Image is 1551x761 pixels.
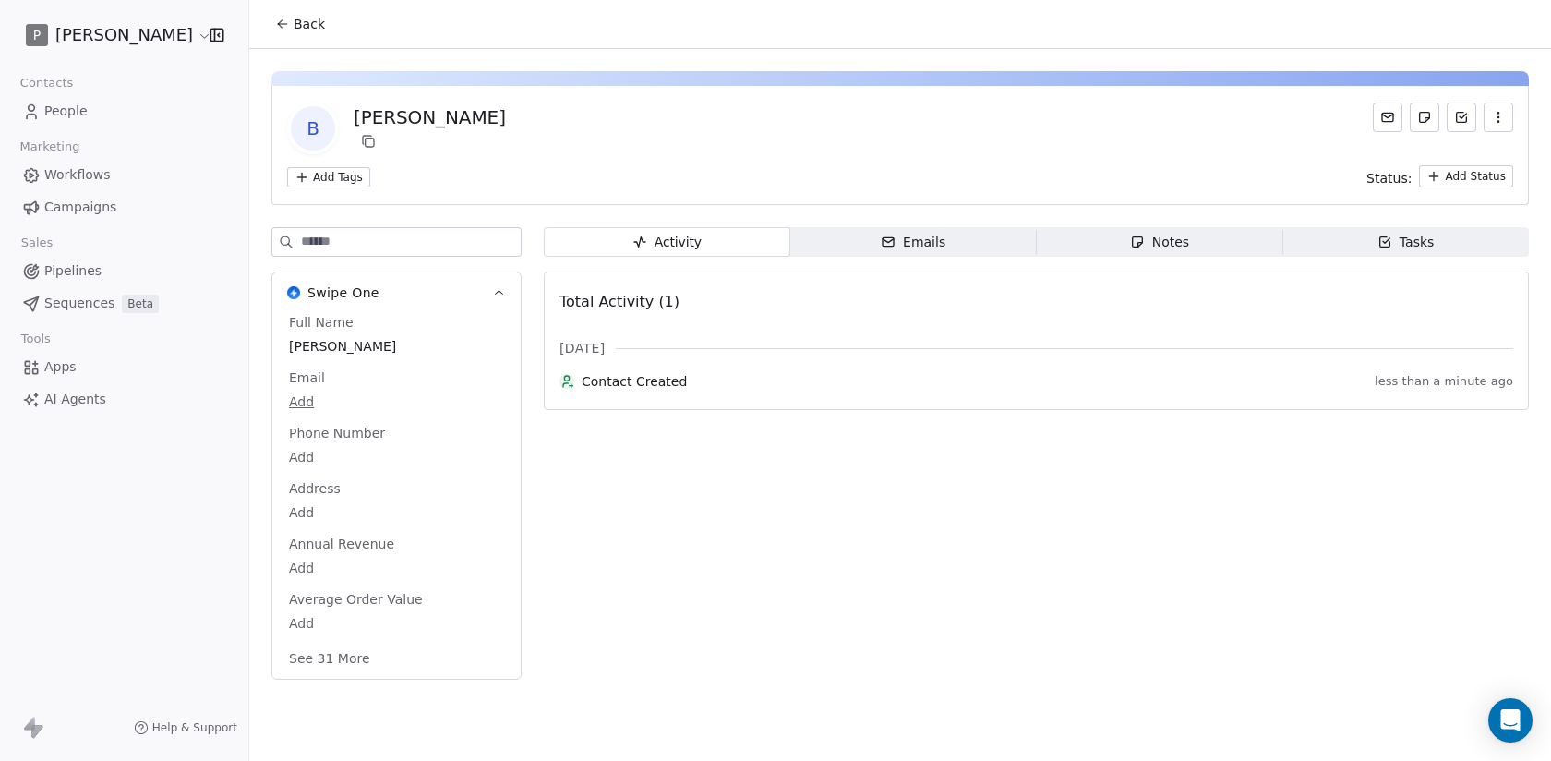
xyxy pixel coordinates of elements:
[285,535,398,553] span: Annual Revenue
[291,106,335,151] span: B
[12,133,88,161] span: Marketing
[285,590,427,609] span: Average Order Value
[287,167,370,187] button: Add Tags
[1375,374,1513,389] span: less than a minute ago
[559,339,605,357] span: [DATE]
[287,286,300,299] img: Swipe One
[559,293,679,310] span: Total Activity (1)
[44,198,116,217] span: Campaigns
[285,479,344,498] span: Address
[152,720,237,735] span: Help & Support
[285,424,389,442] span: Phone Number
[289,503,504,522] span: Add
[285,313,357,332] span: Full Name
[1130,233,1189,252] div: Notes
[289,614,504,633] span: Add
[44,294,114,313] span: Sequences
[15,256,234,286] a: Pipelines
[289,393,504,411] span: Add
[15,384,234,415] a: AI Agents
[264,7,336,41] button: Back
[1377,233,1435,252] div: Tasks
[44,357,77,377] span: Apps
[44,390,106,409] span: AI Agents
[44,102,88,121] span: People
[55,23,193,47] span: [PERSON_NAME]
[289,337,504,356] span: [PERSON_NAME]
[289,559,504,577] span: Add
[582,372,1367,391] span: Contact Created
[15,192,234,223] a: Campaigns
[285,368,329,387] span: Email
[13,229,61,257] span: Sales
[881,233,945,252] div: Emails
[1488,698,1533,743] div: Open Intercom Messenger
[44,165,111,185] span: Workflows
[33,26,41,44] span: P
[15,288,234,319] a: SequencesBeta
[1419,165,1513,187] button: Add Status
[44,261,102,281] span: Pipelines
[15,160,234,190] a: Workflows
[272,313,521,679] div: Swipe OneSwipe One
[15,352,234,382] a: Apps
[272,272,521,313] button: Swipe OneSwipe One
[122,295,159,313] span: Beta
[278,642,381,675] button: See 31 More
[1366,169,1412,187] span: Status:
[307,284,379,302] span: Swipe One
[15,96,234,127] a: People
[289,448,504,466] span: Add
[12,69,81,97] span: Contacts
[134,720,237,735] a: Help & Support
[13,325,58,353] span: Tools
[354,104,506,130] div: [PERSON_NAME]
[294,15,325,33] span: Back
[22,19,197,51] button: P[PERSON_NAME]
